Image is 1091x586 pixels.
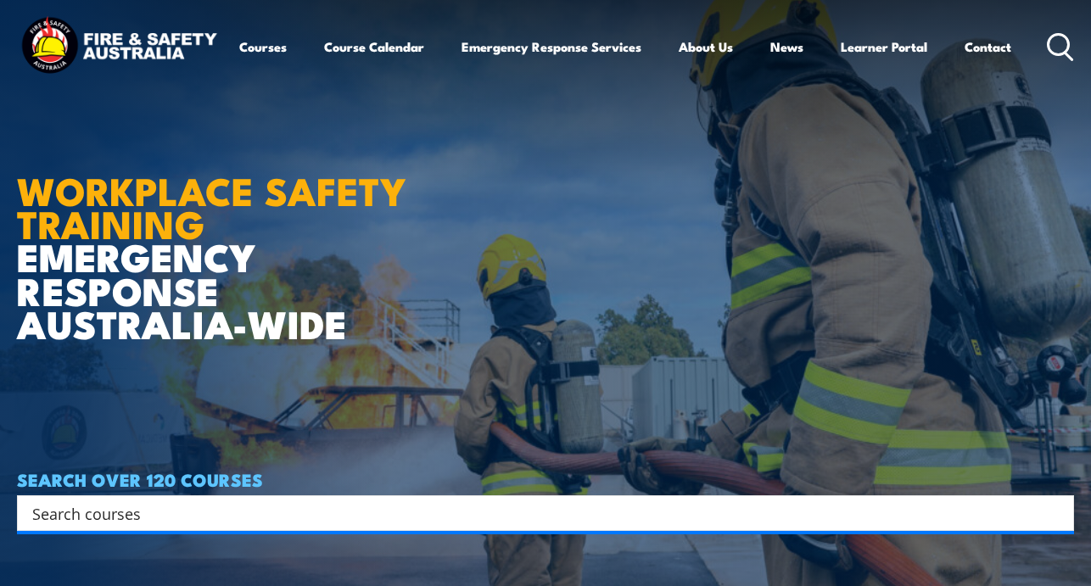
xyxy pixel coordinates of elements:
[965,26,1011,67] a: Contact
[462,26,641,67] a: Emergency Response Services
[324,26,424,67] a: Course Calendar
[770,26,803,67] a: News
[32,500,1037,526] input: Search input
[1044,501,1068,525] button: Search magnifier button
[841,26,927,67] a: Learner Portal
[36,501,1040,525] form: Search form
[239,26,287,67] a: Courses
[17,470,1074,488] h4: SEARCH OVER 120 COURSES
[17,131,432,339] h1: EMERGENCY RESPONSE AUSTRALIA-WIDE
[17,160,406,252] strong: WORKPLACE SAFETY TRAINING
[679,26,733,67] a: About Us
